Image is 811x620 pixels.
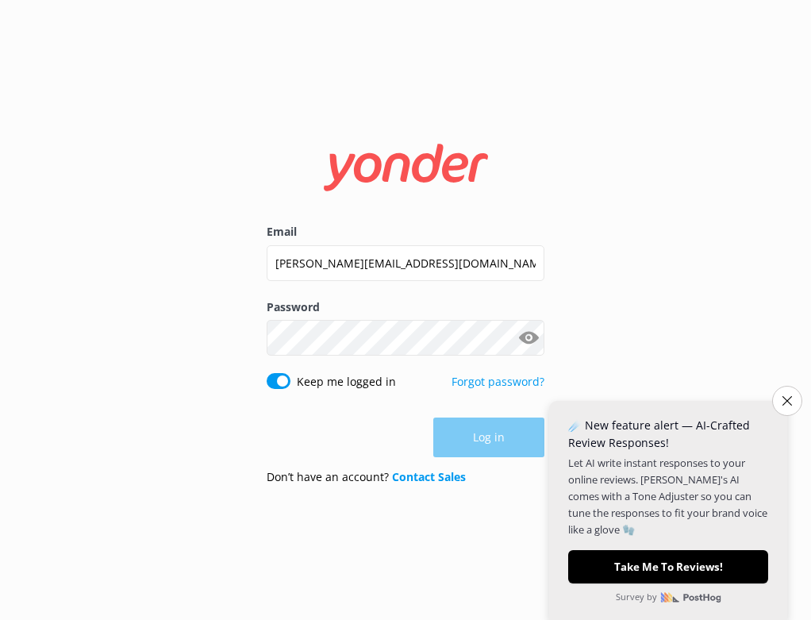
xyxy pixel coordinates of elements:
label: Password [267,298,544,316]
button: Show password [513,322,544,354]
input: user@emailaddress.com [267,245,544,281]
a: Forgot password? [452,374,544,389]
a: Contact Sales [392,469,466,484]
label: Keep me logged in [297,373,396,391]
p: Don’t have an account? [267,468,466,486]
label: Email [267,223,544,241]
